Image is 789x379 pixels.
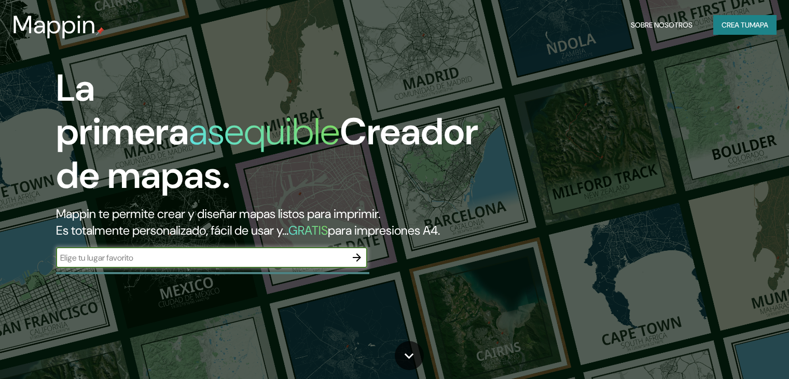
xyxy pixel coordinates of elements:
[56,64,189,156] font: La primera
[56,206,380,222] font: Mappin te permite crear y diseñar mapas listos para imprimir.
[328,222,440,238] font: para impresiones A4.
[627,15,697,35] button: Sobre nosotros
[713,15,777,35] button: Crea tumapa
[56,222,288,238] font: Es totalmente personalizado, fácil de usar y...
[189,107,340,156] font: asequible
[96,27,104,35] img: pin de mapeo
[631,20,693,30] font: Sobre nosotros
[722,20,750,30] font: Crea tu
[56,107,478,199] font: Creador de mapas.
[288,222,328,238] font: GRATIS
[56,252,347,264] input: Elige tu lugar favorito
[750,20,768,30] font: mapa
[12,8,96,41] font: Mappin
